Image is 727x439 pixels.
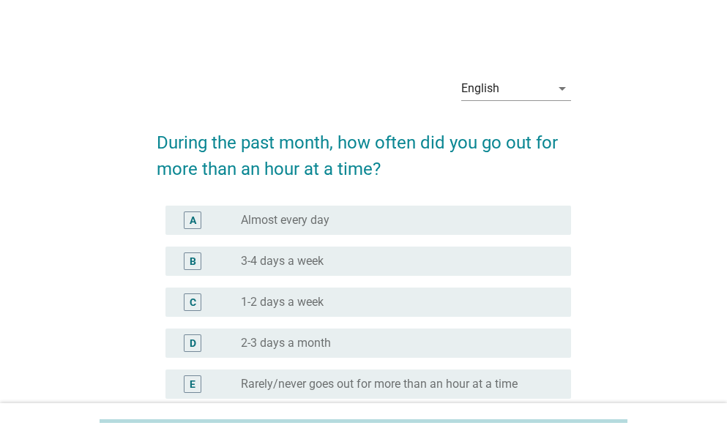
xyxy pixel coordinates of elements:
[190,253,196,269] div: B
[553,80,571,97] i: arrow_drop_down
[241,377,518,391] label: Rarely/never goes out for more than an hour at a time
[190,294,196,309] div: C
[241,213,329,228] label: Almost every day
[157,115,571,182] h2: During the past month, how often did you go out for more than an hour at a time?
[241,295,324,309] label: 1-2 days a week
[241,254,324,269] label: 3-4 days a week
[461,82,499,95] div: English
[190,212,196,228] div: A
[190,376,195,391] div: E
[190,335,196,350] div: D
[241,336,331,350] label: 2-3 days a month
